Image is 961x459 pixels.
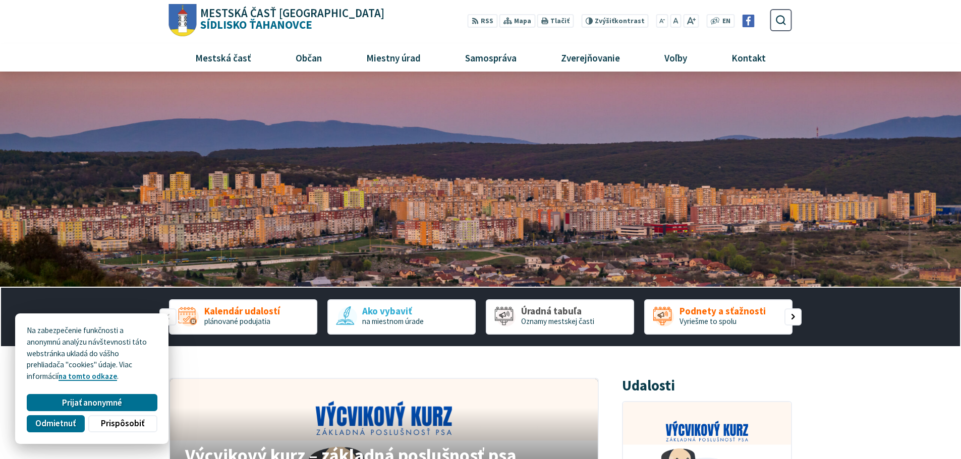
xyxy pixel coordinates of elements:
[159,308,177,325] div: Predošlý slajd
[27,325,157,382] p: Na zabezpečenie funkčnosti a anonymnú analýzu návštevnosti táto webstránka ukladá do vášho prehli...
[101,418,144,429] span: Prispôsobiť
[348,44,439,71] a: Miestny úrad
[486,299,634,335] a: Úradná tabuľa Oznamy mestskej časti
[622,378,675,394] h3: Udalosti
[468,14,497,28] a: RSS
[191,44,255,71] span: Mestská časť
[581,14,648,28] button: Zvýšiťkontrast
[644,299,793,335] a: Podnety a sťažnosti Vyriešme to spolu
[59,371,117,381] a: na tomto odkaze
[88,415,157,432] button: Prispôsobiť
[327,299,476,335] a: Ako vybaviť na miestnom úrade
[169,299,317,335] a: Kalendár udalostí plánované podujatia
[169,4,197,37] img: Prejsť na domovskú stránku
[784,308,802,325] div: Nasledujúci slajd
[62,398,122,408] span: Prijať anonymné
[486,299,634,335] div: 3 / 5
[680,316,737,326] span: Vyriešme to spolu
[169,4,384,37] a: Logo Sídlisko Ťahanovce, prejsť na domovskú stránku.
[447,44,535,71] a: Samospráva
[200,8,384,19] span: Mestská časť [GEOGRAPHIC_DATA]
[742,15,755,27] img: Prejsť na Facebook stránku
[670,14,681,28] button: Nastaviť pôvodnú veľkosť písma
[728,44,770,71] span: Kontakt
[277,44,340,71] a: Občan
[169,299,317,335] div: 1 / 5
[292,44,325,71] span: Občan
[680,306,766,316] span: Podnety a sťažnosti
[557,44,624,71] span: Zverejňovanie
[537,14,574,28] button: Tlačiť
[27,394,157,411] button: Prijať anonymné
[461,44,520,71] span: Samospráva
[595,17,614,25] span: Zvýšiť
[362,44,424,71] span: Miestny úrad
[646,44,706,71] a: Voľby
[514,16,531,27] span: Mapa
[362,316,424,326] span: na miestnom úrade
[722,16,730,27] span: EN
[327,299,476,335] div: 2 / 5
[521,316,594,326] span: Oznamy mestskej časti
[197,8,385,31] h1: Sídlisko Ťahanovce
[644,299,793,335] div: 4 / 5
[204,316,270,326] span: plánované podujatia
[204,306,280,316] span: Kalendár udalostí
[521,306,594,316] span: Úradná tabuľa
[543,44,639,71] a: Zverejňovanie
[550,17,570,25] span: Tlačiť
[481,16,493,27] span: RSS
[683,14,699,28] button: Zväčšiť veľkosť písma
[595,17,645,25] span: kontrast
[362,306,424,316] span: Ako vybaviť
[177,44,269,71] a: Mestská časť
[27,415,84,432] button: Odmietnuť
[713,44,784,71] a: Kontakt
[720,16,733,27] a: EN
[499,14,535,28] a: Mapa
[35,418,76,429] span: Odmietnuť
[656,14,668,28] button: Zmenšiť veľkosť písma
[661,44,691,71] span: Voľby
